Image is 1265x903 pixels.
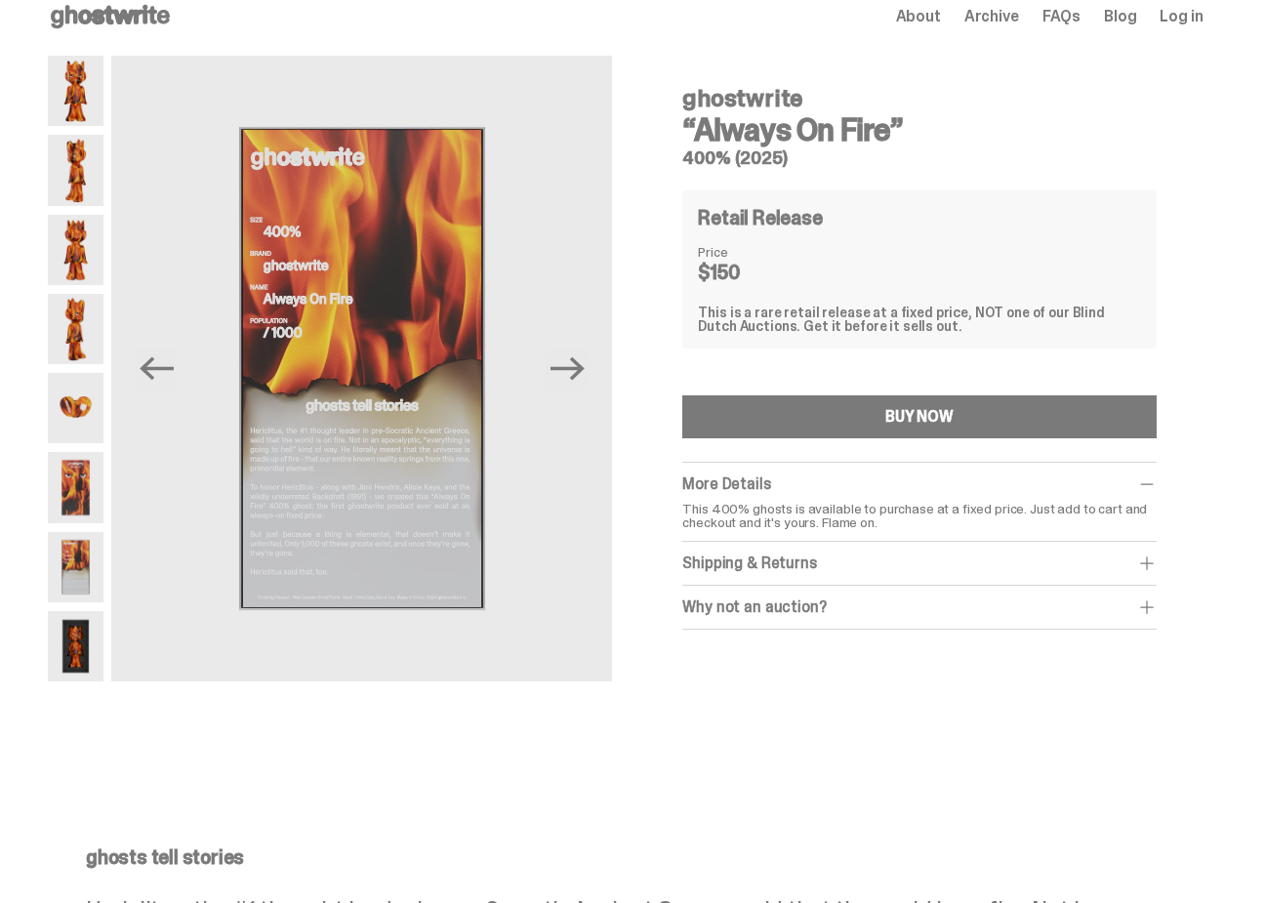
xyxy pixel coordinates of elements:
div: Why not an auction? [682,597,1156,617]
img: Always-On-Fire---Website-Archive.2484X.png [48,56,104,126]
div: This is a rare retail release at a fixed price, NOT one of our Blind Dutch Auctions. Get it befor... [698,306,1140,333]
div: BUY NOW [885,409,954,425]
p: This 400% ghosts is available to purchase at a fixed price. Just add to cart and checkout and it'... [682,502,1156,529]
div: Shipping & Returns [682,554,1156,573]
span: More Details [682,473,770,494]
img: Always-On-Fire---Website-Archive.2494X.png [111,56,612,681]
h3: “Always On Fire” [682,114,1156,145]
a: Archive [964,9,1019,24]
h5: 400% (2025) [682,149,1156,167]
img: Always-On-Fire---Website-Archive.2489X.png [48,294,104,364]
h4: Retail Release [698,208,822,227]
dd: $150 [698,263,796,282]
p: ghosts tell stories [86,847,1164,867]
a: FAQs [1042,9,1081,24]
button: Previous [135,348,178,390]
button: Next [546,348,589,390]
button: BUY NOW [682,395,1156,438]
a: Blog [1104,9,1136,24]
a: Log in [1160,9,1203,24]
img: Always-On-Fire---Website-Archive.2487X.png [48,215,104,285]
img: Always-On-Fire---Website-Archive.2490X.png [48,373,104,443]
img: Always-On-Fire---Website-Archive.2497X.png [48,611,104,681]
dt: Price [698,245,796,259]
img: Always-On-Fire---Website-Archive.2491X.png [48,452,104,522]
img: Always-On-Fire---Website-Archive.2485X.png [48,135,104,205]
h4: ghostwrite [682,87,1156,110]
img: Always-On-Fire---Website-Archive.2494X.png [48,532,104,602]
a: About [896,9,941,24]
